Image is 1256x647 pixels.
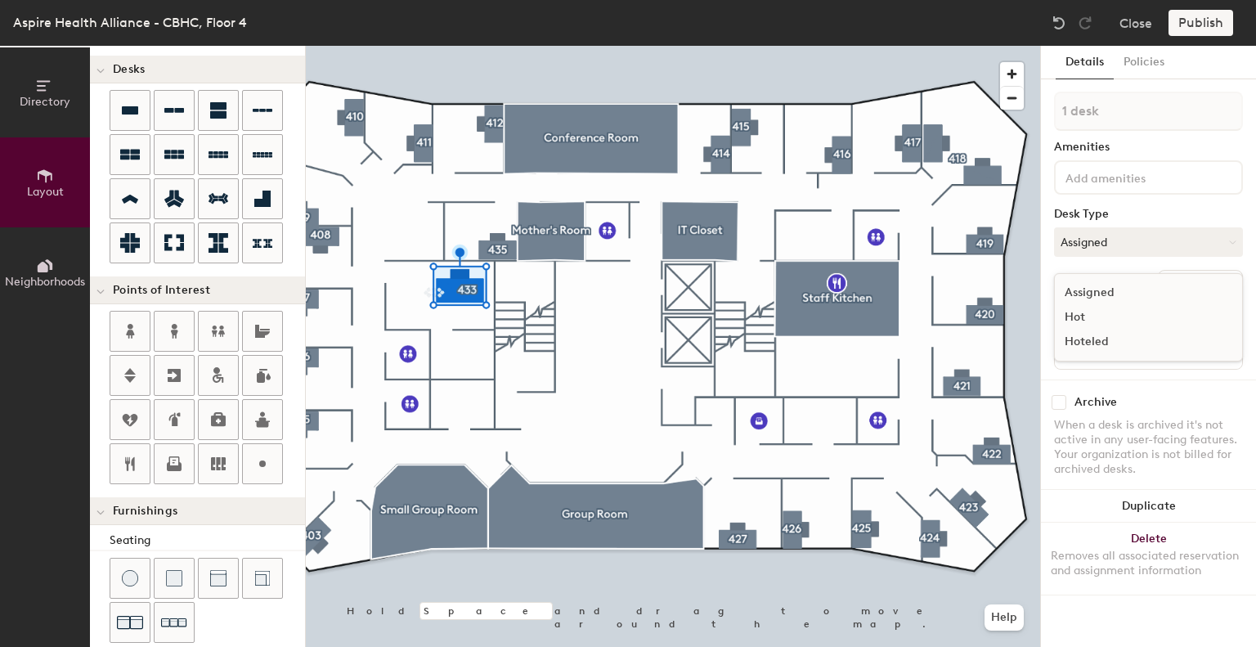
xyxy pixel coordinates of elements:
[1041,523,1256,595] button: DeleteRemoves all associated reservation and assignment information
[1051,549,1246,578] div: Removes all associated reservation and assignment information
[110,602,150,643] button: Couch (x2)
[1119,10,1152,36] button: Close
[1055,330,1218,354] div: Hoteled
[1051,15,1067,31] img: Undo
[1054,227,1243,257] button: Assigned
[198,558,239,599] button: Couch (middle)
[1055,305,1218,330] div: Hot
[110,558,150,599] button: Stool
[210,570,227,586] img: Couch (middle)
[254,570,271,586] img: Couch (corner)
[113,505,177,518] span: Furnishings
[27,185,64,199] span: Layout
[113,63,145,76] span: Desks
[1054,141,1243,154] div: Amenities
[1114,46,1174,79] button: Policies
[161,610,187,636] img: Couch (x3)
[1158,270,1243,298] button: Create group
[13,12,247,33] div: Aspire Health Alliance - CBHC, Floor 4
[20,95,70,109] span: Directory
[1074,396,1117,409] div: Archive
[154,558,195,599] button: Cushion
[5,275,85,289] span: Neighborhoods
[1062,167,1209,186] input: Add amenities
[113,284,210,297] span: Points of Interest
[1077,15,1093,31] img: Redo
[242,558,283,599] button: Couch (corner)
[1055,281,1218,305] div: Assigned
[117,609,143,636] img: Couch (x2)
[110,532,305,550] div: Seating
[1054,418,1243,477] div: When a desk is archived it's not active in any user-facing features. Your organization is not bil...
[1054,208,1243,221] div: Desk Type
[985,604,1024,631] button: Help
[1056,46,1114,79] button: Details
[122,570,138,586] img: Stool
[1041,490,1256,523] button: Duplicate
[154,602,195,643] button: Couch (x3)
[166,570,182,586] img: Cushion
